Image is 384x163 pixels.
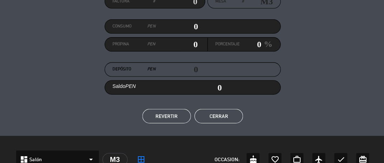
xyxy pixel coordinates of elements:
button: Cerrar [194,109,242,123]
button: REVERTIR [142,109,190,123]
label: Consumo [112,23,155,30]
input: 0 [239,39,260,50]
label: Porcentaje [215,41,239,48]
input: 0 [155,39,197,50]
label: Propina [112,41,155,48]
em: % [260,37,272,51]
em: PEN [147,23,155,30]
label: Depósito [112,66,155,73]
em: PEN [147,41,155,48]
label: Saldo [112,82,135,90]
em: PEN [125,83,135,89]
em: PEN [147,66,155,73]
input: 0 [155,21,197,32]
